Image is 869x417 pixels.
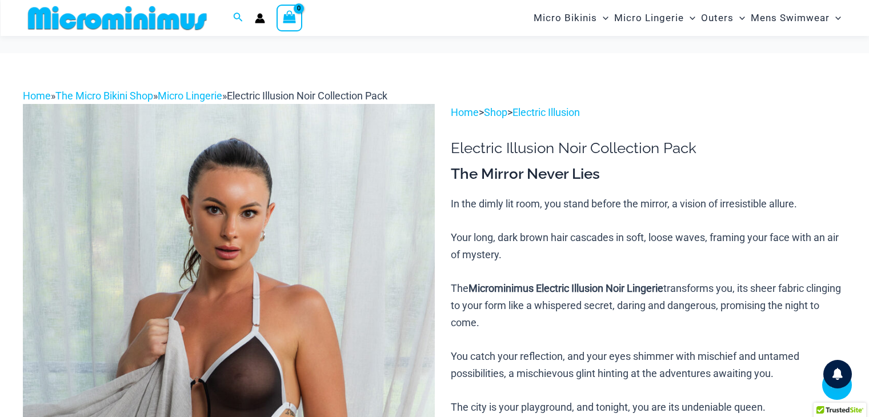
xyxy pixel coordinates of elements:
[751,3,830,33] span: Mens Swimwear
[55,90,153,102] a: The Micro Bikini Shop
[451,104,846,121] p: > >
[484,106,507,118] a: Shop
[227,90,387,102] span: Electric Illusion Noir Collection Pack
[611,3,698,33] a: Micro LingerieMenu ToggleMenu Toggle
[701,3,734,33] span: Outers
[614,3,684,33] span: Micro Lingerie
[698,3,748,33] a: OutersMenu ToggleMenu Toggle
[830,3,841,33] span: Menu Toggle
[531,3,611,33] a: Micro BikinisMenu ToggleMenu Toggle
[748,3,844,33] a: Mens SwimwearMenu ToggleMenu Toggle
[23,5,211,31] img: MM SHOP LOGO FLAT
[23,90,387,102] span: » » »
[534,3,597,33] span: Micro Bikinis
[451,139,846,157] h1: Electric Illusion Noir Collection Pack
[233,11,243,25] a: Search icon link
[277,5,303,31] a: View Shopping Cart, empty
[529,2,846,34] nav: Site Navigation
[255,13,265,23] a: Account icon link
[512,106,580,118] a: Electric Illusion
[451,165,846,184] h3: The Mirror Never Lies
[158,90,222,102] a: Micro Lingerie
[734,3,745,33] span: Menu Toggle
[468,282,663,294] b: Microminimus Electric Illusion Noir Lingerie
[684,3,695,33] span: Menu Toggle
[597,3,608,33] span: Menu Toggle
[451,106,479,118] a: Home
[23,90,51,102] a: Home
